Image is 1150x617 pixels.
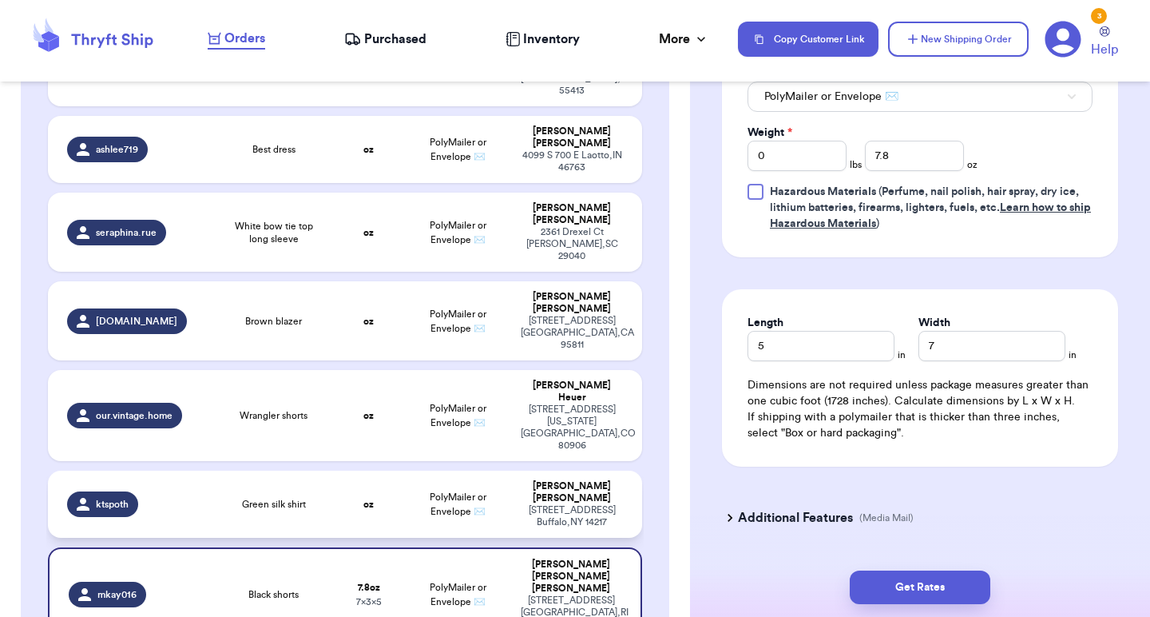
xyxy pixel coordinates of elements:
[1091,26,1118,59] a: Help
[764,89,898,105] span: PolyMailer or Envelope ✉️
[521,380,623,404] div: [PERSON_NAME] Heuer
[770,186,876,197] span: Hazardous Materials
[747,409,1092,441] p: If shipping with a polymailer that is thicker than three inches, select "Box or hard packaging".
[918,315,950,331] label: Width
[363,228,374,237] strong: oz
[738,22,878,57] button: Copy Customer Link
[430,221,486,245] span: PolyMailer or Envelope ✉️
[363,500,374,509] strong: oz
[96,409,172,422] span: our.vintage.home
[859,512,914,524] p: (Media Mail)
[521,559,621,595] div: [PERSON_NAME] [PERSON_NAME] [PERSON_NAME]
[248,588,299,601] span: Black shorts
[96,143,138,156] span: ashlee719
[344,30,426,49] a: Purchased
[242,498,306,511] span: Green silk shirt
[240,409,307,422] span: Wrangler shorts
[747,125,792,141] label: Weight
[96,498,129,511] span: ktspoth
[358,583,380,592] strong: 7.8 oz
[363,145,374,154] strong: oz
[430,309,486,333] span: PolyMailer or Envelope ✉️
[245,315,302,328] span: Brown blazer
[521,404,623,452] div: [STREET_ADDRESS] [US_STATE][GEOGRAPHIC_DATA] , CO 80906
[521,504,623,528] div: [STREET_ADDRESS] Buffalo , NY 14217
[1069,348,1077,361] span: in
[888,22,1029,57] button: New Shipping Order
[252,143,295,156] span: Best dress
[521,202,623,226] div: [PERSON_NAME] [PERSON_NAME]
[1091,8,1107,24] div: 3
[898,348,906,361] span: in
[747,377,1092,441] div: Dimensions are not required unless package measures greater than one cubic foot (1728 inches). Ca...
[97,588,137,601] span: mkay016
[521,125,623,149] div: [PERSON_NAME] [PERSON_NAME]
[430,583,486,607] span: PolyMailer or Envelope ✉️
[224,220,323,245] span: White bow tie top long sleeve
[770,186,1091,229] span: (Perfume, nail polish, hair spray, dry ice, lithium batteries, firearms, lighters, fuels, etc. )
[967,158,978,171] span: oz
[747,82,1092,112] button: PolyMailer or Envelope ✉️
[850,571,990,604] button: Get Rates
[430,404,486,428] span: PolyMailer or Envelope ✉️
[523,30,580,49] span: Inventory
[747,315,783,331] label: Length
[208,29,265,50] a: Orders
[521,315,623,351] div: [STREET_ADDRESS] [GEOGRAPHIC_DATA] , CA 95811
[363,316,374,326] strong: oz
[364,30,426,49] span: Purchased
[738,508,853,527] h3: Additional Features
[521,149,623,173] div: 4099 S 700 E Laotto , IN 46763
[224,29,265,48] span: Orders
[96,315,177,328] span: [DOMAIN_NAME]
[363,411,374,420] strong: oz
[659,30,709,49] div: More
[1045,21,1081,58] a: 3
[356,597,382,607] span: 7 x 3 x 5
[521,291,623,315] div: [PERSON_NAME] [PERSON_NAME]
[521,226,623,262] div: 2361 Drexel Ct [PERSON_NAME] , SC 29040
[430,492,486,516] span: PolyMailer or Envelope ✉️
[521,480,623,504] div: [PERSON_NAME] [PERSON_NAME]
[506,30,580,49] a: Inventory
[850,158,862,171] span: lbs
[430,137,486,161] span: PolyMailer or Envelope ✉️
[1091,40,1118,59] span: Help
[96,226,157,239] span: seraphina.rue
